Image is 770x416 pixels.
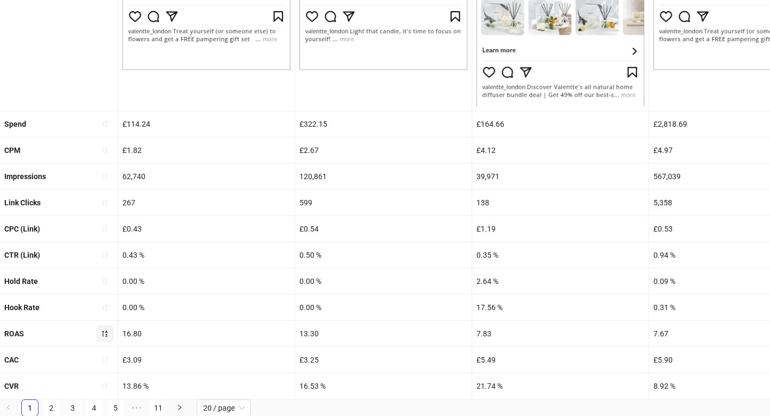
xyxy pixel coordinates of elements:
[472,190,649,215] div: 138
[295,242,472,268] div: 0.50 %
[101,304,109,311] span: sort-ascending
[203,400,244,416] span: 20 / page
[101,356,109,364] span: sort-ascending
[101,382,109,390] span: sort-ascending
[118,347,295,373] div: £3.09
[4,198,41,207] b: Link Clicks
[295,295,472,320] div: 0.00 %
[4,356,19,364] b: CAC
[295,164,472,189] div: 120,861
[472,164,649,189] div: 39,971
[4,146,20,155] b: CPM
[295,190,472,215] div: 599
[101,146,109,153] span: sort-ascending
[118,164,295,189] div: 62,740
[472,347,649,373] div: £5.49
[65,400,81,416] a: 3
[4,251,40,259] b: CTR (Link)
[43,400,59,416] a: 2
[176,404,183,411] span: right
[295,268,472,294] div: 0.00 %
[118,111,295,137] div: £114.24
[5,404,12,411] span: left
[4,329,24,338] b: ROAS
[472,137,649,163] div: £4.12
[472,373,649,399] div: 21.74 %
[4,120,26,128] b: Spend
[4,277,38,286] b: Hold Rate
[101,251,109,259] span: sort-ascending
[118,216,295,242] div: £0.43
[118,242,295,268] div: 0.43 %
[295,111,472,137] div: £322.15
[472,242,649,268] div: 0.35 %
[295,137,472,163] div: £2.67
[118,373,295,399] div: 13.86 %
[4,225,40,233] b: CPC (Link)
[101,330,109,337] span: sort-descending
[118,295,295,320] div: 0.00 %
[101,199,109,206] span: sort-ascending
[101,278,109,285] span: sort-ascending
[4,172,46,181] b: Impressions
[295,373,472,399] div: 16.53 %
[101,120,109,127] span: sort-ascending
[150,400,166,416] a: 11
[86,400,102,416] a: 4
[118,137,295,163] div: £1.82
[295,347,472,373] div: £3.25
[4,303,40,312] b: Hook Rate
[4,382,19,390] b: CVR
[101,225,109,233] span: sort-ascending
[101,173,109,180] span: sort-ascending
[472,268,649,294] div: 2.64 %
[118,190,295,215] div: 267
[295,216,472,242] div: £0.54
[118,268,295,294] div: 0.00 %
[472,295,649,320] div: 17.56 %
[118,321,295,346] div: 16.80
[107,400,124,416] a: 5
[472,321,649,346] div: 7.83
[295,321,472,346] div: 13.30
[472,216,649,242] div: £1.19
[22,400,38,416] a: 1
[472,111,649,137] div: £164.66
